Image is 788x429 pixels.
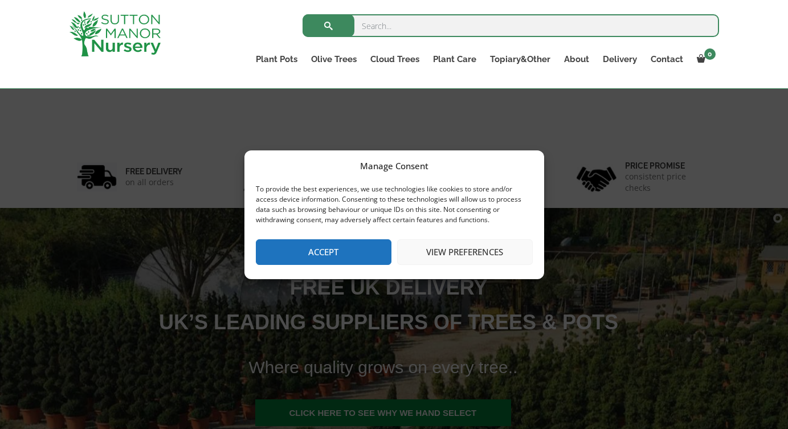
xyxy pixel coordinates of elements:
a: Plant Care [426,51,483,67]
a: Topiary&Other [483,51,557,67]
a: Plant Pots [249,51,304,67]
img: logo [70,11,161,56]
a: Contact [644,51,690,67]
button: View preferences [397,239,533,265]
button: Accept [256,239,391,265]
a: About [557,51,596,67]
a: 0 [690,51,719,67]
a: Cloud Trees [364,51,426,67]
a: Delivery [596,51,644,67]
span: 0 [704,48,716,60]
input: Search... [303,14,719,37]
div: To provide the best experiences, we use technologies like cookies to store and/or access device i... [256,184,532,225]
a: Olive Trees [304,51,364,67]
div: Manage Consent [360,159,428,173]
